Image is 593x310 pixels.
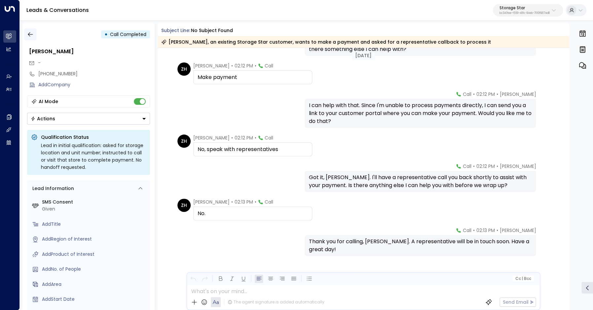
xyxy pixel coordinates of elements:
div: [PERSON_NAME], an existing Storage Star customer, wants to make a payment and asked for a represe... [161,39,491,45]
p: Qualification Status [41,134,146,140]
span: Call [265,135,273,141]
label: SMS Consent [42,199,147,206]
span: Call [463,227,471,234]
span: Call [463,163,471,170]
span: [PERSON_NAME] [500,91,536,97]
div: No. [198,210,308,217]
div: I can help with that. Since I'm unable to process payments directly, I can send you a link to you... [309,101,532,125]
button: Undo [189,275,197,283]
button: Redo [201,275,209,283]
div: [PHONE_NUMBER] [38,70,150,77]
span: [PERSON_NAME] [193,199,230,205]
div: [DATE] [352,51,375,60]
div: Thank you for calling, [PERSON_NAME]. A representative will be in touch soon. Have a great day! [309,238,532,253]
div: ZH [177,199,191,212]
img: 120_headshot.jpg [538,91,552,104]
div: Actions [31,116,55,122]
span: [PERSON_NAME] [500,163,536,170]
span: • [231,135,233,141]
div: AddRegion of Interest [42,236,147,243]
span: [PERSON_NAME] [193,135,230,141]
div: No, speak with representatives [198,145,308,153]
span: - [38,59,41,66]
span: 02:13 PM [235,199,253,205]
span: | [522,276,523,281]
p: Storage Star [500,6,550,10]
div: Lead in initial qualification: asked for storage location and unit number; instructed to call or ... [41,142,146,171]
span: Call [463,91,471,97]
span: • [496,227,498,234]
div: AddTitle [42,221,147,228]
span: Call [265,62,273,69]
span: 02:12 PM [235,135,253,141]
img: 120_headshot.jpg [538,227,552,240]
div: ZH [177,135,191,148]
span: • [255,199,256,205]
span: • [255,135,256,141]
button: Cc|Bcc [513,276,534,282]
div: AddCompany [38,81,150,88]
span: [PERSON_NAME] [500,227,536,234]
div: • [104,28,108,40]
p: bc340fee-f559-48fc-84eb-70f3f6817ad8 [500,12,550,15]
span: Subject Line: [161,27,190,34]
span: • [473,163,474,170]
div: AddProduct of Interest [42,251,147,258]
span: 02:12 PM [476,91,495,97]
span: • [231,199,233,205]
span: • [473,91,474,97]
div: The agent signature is added automatically [228,299,324,305]
span: • [255,62,256,69]
span: [PERSON_NAME] [193,62,230,69]
span: Cc Bcc [515,276,531,281]
div: AddNo. of People [42,266,147,273]
img: 120_headshot.jpg [538,163,552,176]
div: AddStart Date [42,296,147,303]
span: 02:12 PM [476,163,495,170]
div: Lead Information [30,185,74,192]
span: Call Completed [110,31,146,38]
div: AI Mode [39,98,58,105]
div: Make payment [198,73,308,81]
div: No subject found [191,27,233,34]
div: AddArea [42,281,147,288]
span: • [496,163,498,170]
div: [PERSON_NAME] [29,48,150,56]
span: • [231,62,233,69]
span: • [473,227,474,234]
span: Call [265,199,273,205]
a: Leads & Conversations [26,6,89,14]
div: Got it, [PERSON_NAME]. I'll have a representative call you back shortly to assist with your payme... [309,174,532,189]
div: Given [42,206,147,213]
div: ZH [177,62,191,76]
span: 02:12 PM [235,62,253,69]
div: Button group with a nested menu [27,113,150,125]
button: Storage Starbc340fee-f559-48fc-84eb-70f3f6817ad8 [493,4,563,17]
span: 02:13 PM [476,227,495,234]
span: • [496,91,498,97]
button: Actions [27,113,150,125]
